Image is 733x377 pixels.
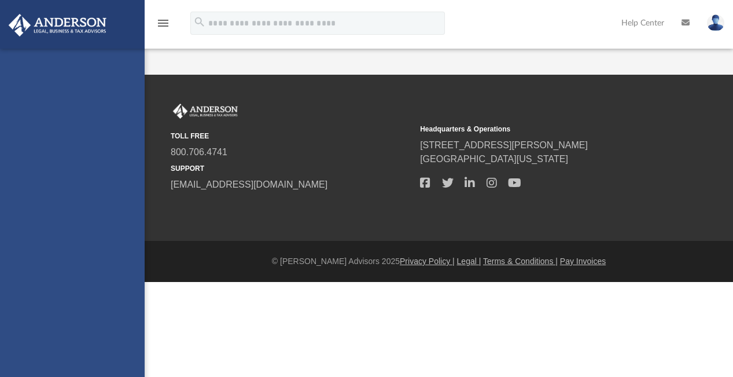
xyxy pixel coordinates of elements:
[707,14,724,31] img: User Pic
[145,255,733,268] div: © [PERSON_NAME] Advisors 2025
[193,16,206,28] i: search
[457,257,481,266] a: Legal |
[400,257,455,266] a: Privacy Policy |
[560,257,606,266] a: Pay Invoices
[5,14,110,36] img: Anderson Advisors Platinum Portal
[420,124,661,134] small: Headquarters & Operations
[156,16,170,30] i: menu
[171,163,412,174] small: SUPPORT
[171,131,412,141] small: TOLL FREE
[420,154,568,164] a: [GEOGRAPHIC_DATA][US_STATE]
[483,257,558,266] a: Terms & Conditions |
[420,140,588,150] a: [STREET_ADDRESS][PERSON_NAME]
[171,147,227,157] a: 800.706.4741
[156,22,170,30] a: menu
[171,104,240,119] img: Anderson Advisors Platinum Portal
[171,180,327,189] a: [EMAIL_ADDRESS][DOMAIN_NAME]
